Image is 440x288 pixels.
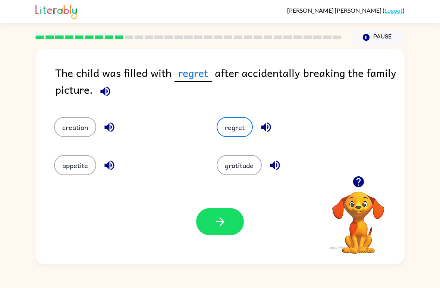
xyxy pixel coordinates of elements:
button: Pause [351,29,405,46]
button: creation [54,117,96,137]
span: regret [175,64,212,82]
button: regret [217,117,253,137]
button: gratitude [217,155,262,175]
div: The child was filled with after accidentally breaking the family picture. [55,64,405,102]
div: ( ) [287,7,405,14]
span: [PERSON_NAME] [PERSON_NAME] [287,7,383,14]
video: Your browser must support playing .mp4 files to use Literably. Please try using another browser. [321,180,396,255]
img: Literably [35,3,77,19]
button: appetite [54,155,96,175]
a: Logout [384,7,403,14]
